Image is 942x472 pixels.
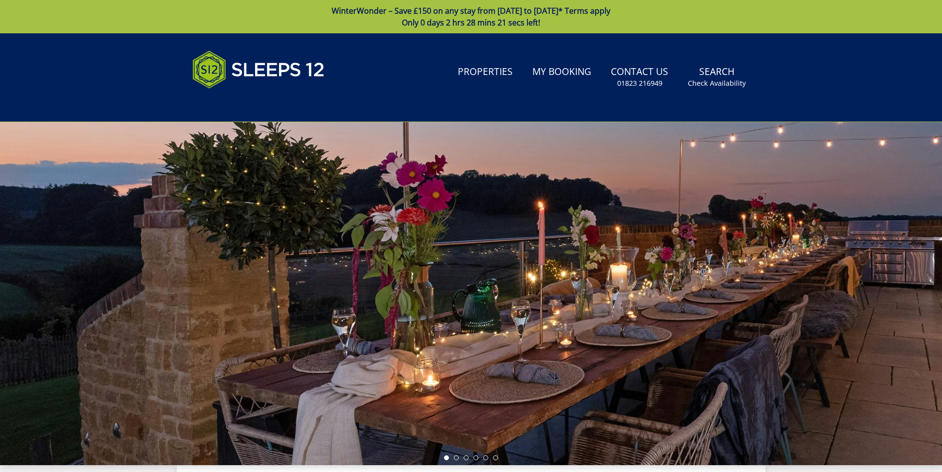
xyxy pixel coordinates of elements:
a: Contact Us01823 216949 [607,61,672,93]
small: Check Availability [688,78,746,88]
a: My Booking [528,61,595,83]
a: Properties [454,61,517,83]
iframe: Customer reviews powered by Trustpilot [187,100,290,108]
small: 01823 216949 [617,78,662,88]
span: Only 0 days 2 hrs 28 mins 21 secs left! [402,17,540,28]
img: Sleeps 12 [192,45,325,94]
a: SearchCheck Availability [684,61,750,93]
